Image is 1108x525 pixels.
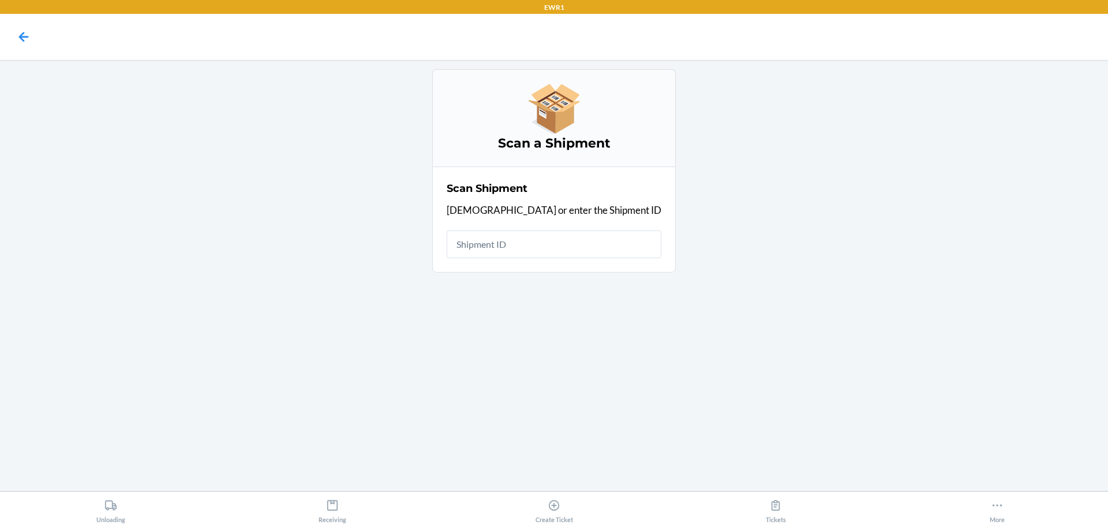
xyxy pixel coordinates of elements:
[665,492,886,523] button: Tickets
[319,494,346,523] div: Receiving
[447,203,661,218] p: [DEMOGRAPHIC_DATA] or enter the Shipment ID
[766,494,786,523] div: Tickets
[536,494,573,523] div: Create Ticket
[443,492,665,523] button: Create Ticket
[447,134,661,153] h3: Scan a Shipment
[96,494,125,523] div: Unloading
[447,231,661,258] input: Shipment ID
[222,492,443,523] button: Receiving
[990,494,1005,523] div: More
[447,181,527,196] h2: Scan Shipment
[544,2,564,13] p: EWR1
[886,492,1108,523] button: More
